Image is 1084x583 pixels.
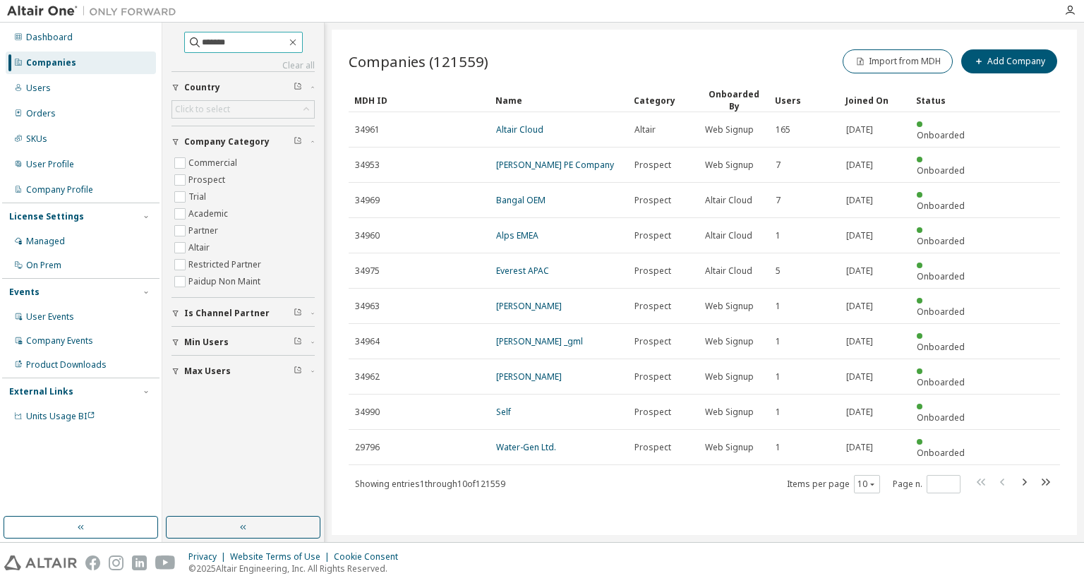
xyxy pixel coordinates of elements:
span: 1 [776,301,781,312]
span: Prospect [634,371,671,383]
a: Alps EMEA [496,229,538,241]
span: Onboarded [917,200,965,212]
div: Click to select [175,104,230,115]
div: Click to select [172,101,314,118]
span: Onboarded [917,270,965,282]
a: Altair Cloud [496,124,543,136]
span: [DATE] [846,230,873,241]
span: 1 [776,442,781,453]
span: Country [184,82,220,93]
span: [DATE] [846,124,873,136]
span: Items per page [787,475,880,493]
div: Product Downloads [26,359,107,371]
button: 10 [857,479,877,490]
span: Web Signup [705,301,754,312]
span: 1 [776,407,781,418]
span: Altair Cloud [705,230,752,241]
span: 34963 [355,301,380,312]
span: Prospect [634,301,671,312]
span: 34962 [355,371,380,383]
img: instagram.svg [109,555,124,570]
a: Self [496,406,511,418]
span: Min Users [184,337,229,348]
span: Units Usage BI [26,410,95,422]
span: Clear filter [294,136,302,148]
div: User Events [26,311,74,323]
div: Cookie Consent [334,551,406,563]
div: User Profile [26,159,74,170]
span: 1 [776,336,781,347]
span: Page n. [893,475,960,493]
div: Privacy [188,551,230,563]
img: facebook.svg [85,555,100,570]
div: Company Profile [26,184,93,196]
span: Company Category [184,136,270,148]
div: Users [775,89,834,112]
span: Onboarded [917,235,965,247]
a: Clear all [171,60,315,71]
label: Prospect [188,172,228,188]
span: 1 [776,371,781,383]
div: On Prem [26,260,61,271]
span: [DATE] [846,160,873,171]
div: Companies [26,57,76,68]
span: Web Signup [705,371,754,383]
span: 7 [776,160,781,171]
span: Web Signup [705,442,754,453]
a: [PERSON_NAME] [496,371,562,383]
span: 34953 [355,160,380,171]
span: Prospect [634,407,671,418]
span: Showing entries 1 through 10 of 121559 [355,478,505,490]
a: [PERSON_NAME] [496,300,562,312]
span: Onboarded [917,341,965,353]
a: Water-Gen Ltd. [496,441,556,453]
button: Country [171,72,315,103]
span: Prospect [634,195,671,206]
img: youtube.svg [155,555,176,570]
span: Clear filter [294,308,302,319]
span: Altair [634,124,656,136]
button: Max Users [171,356,315,387]
span: Web Signup [705,124,754,136]
div: Onboarded By [704,88,764,112]
span: [DATE] [846,371,873,383]
img: linkedin.svg [132,555,147,570]
span: Companies (121559) [349,52,488,71]
span: Onboarded [917,376,965,388]
span: 29796 [355,442,380,453]
span: 34964 [355,336,380,347]
button: Min Users [171,327,315,358]
label: Altair [188,239,212,256]
button: Is Channel Partner [171,298,315,329]
span: Prospect [634,442,671,453]
div: Managed [26,236,65,247]
span: Onboarded [917,306,965,318]
label: Academic [188,205,231,222]
div: Events [9,287,40,298]
span: [DATE] [846,265,873,277]
label: Restricted Partner [188,256,264,273]
span: 1 [776,230,781,241]
span: [DATE] [846,336,873,347]
div: Joined On [845,89,905,112]
span: Web Signup [705,407,754,418]
span: Onboarded [917,411,965,423]
img: altair_logo.svg [4,555,77,570]
span: Altair Cloud [705,265,752,277]
span: Web Signup [705,160,754,171]
span: [DATE] [846,195,873,206]
span: Onboarded [917,447,965,459]
div: SKUs [26,133,47,145]
div: Company Events [26,335,93,347]
span: 34961 [355,124,380,136]
button: Company Category [171,126,315,157]
span: 34969 [355,195,380,206]
span: [DATE] [846,407,873,418]
div: Website Terms of Use [230,551,334,563]
span: Is Channel Partner [184,308,270,319]
span: 34960 [355,230,380,241]
a: [PERSON_NAME] PE Company [496,159,614,171]
div: Users [26,83,51,94]
span: [DATE] [846,301,873,312]
span: 34990 [355,407,380,418]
